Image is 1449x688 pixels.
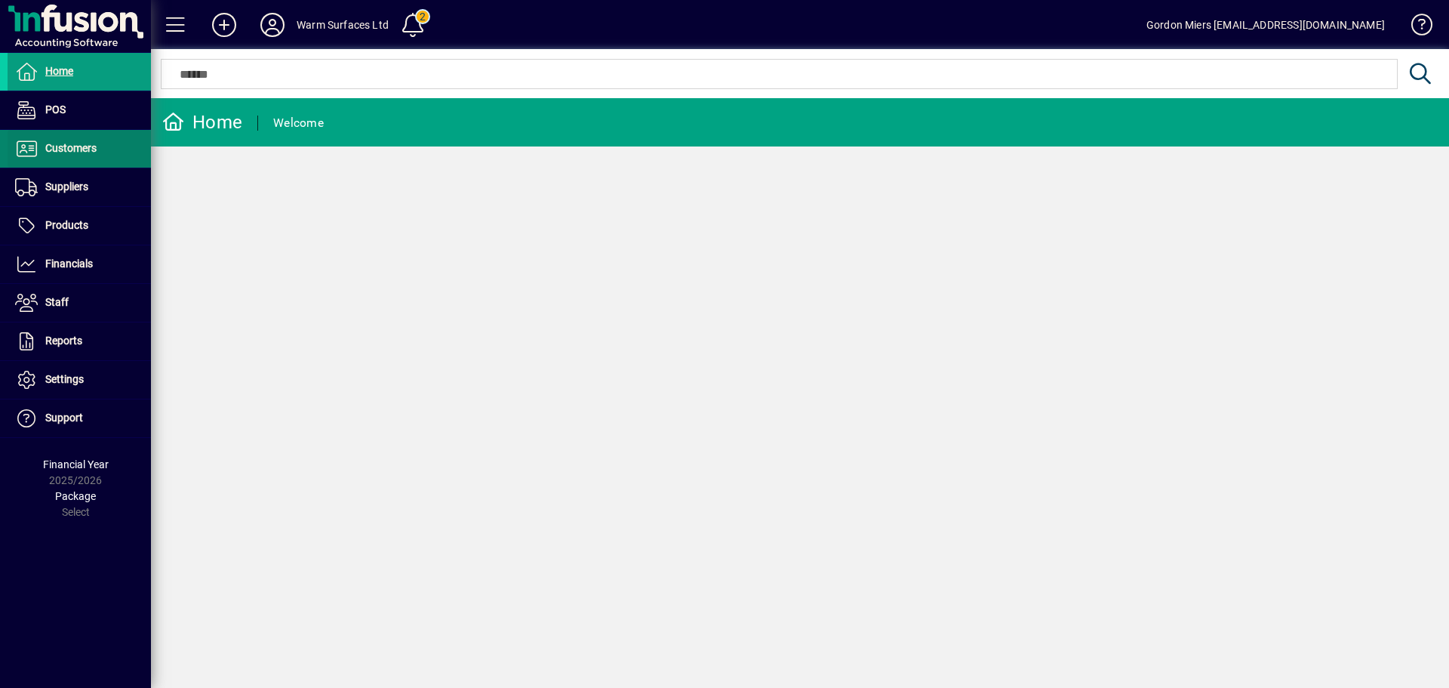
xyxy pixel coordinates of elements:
a: Products [8,207,151,245]
div: Welcome [273,111,324,135]
div: Warm Surfaces Ltd [297,13,389,37]
span: Settings [45,373,84,385]
span: Financials [45,258,93,270]
a: Settings [8,361,151,399]
span: Products [45,219,88,231]
a: Customers [8,130,151,168]
span: Support [45,412,83,424]
div: Home [162,110,242,134]
a: Staff [8,284,151,322]
span: Package [55,490,96,502]
span: Reports [45,335,82,347]
span: Financial Year [43,458,109,470]
a: Knowledge Base [1400,3,1430,52]
a: POS [8,91,151,129]
span: Home [45,65,73,77]
a: Reports [8,322,151,360]
div: Gordon Miers [EMAIL_ADDRESS][DOMAIN_NAME] [1146,13,1385,37]
span: Customers [45,142,97,154]
span: POS [45,103,66,116]
a: Suppliers [8,168,151,206]
button: Add [200,11,248,39]
span: Staff [45,296,69,308]
a: Support [8,400,151,437]
span: Suppliers [45,180,88,193]
a: Financials [8,245,151,283]
button: Profile [248,11,297,39]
